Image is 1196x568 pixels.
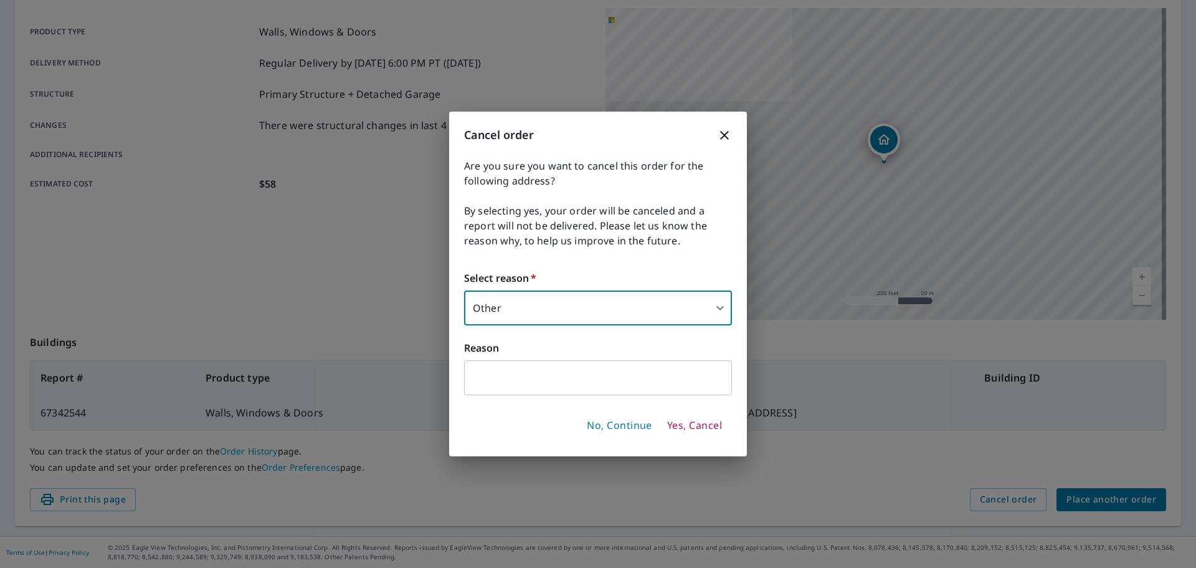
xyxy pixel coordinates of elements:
[582,415,657,436] button: No, Continue
[587,419,652,433] span: No, Continue
[662,415,727,436] button: Yes, Cancel
[464,127,732,143] h3: Cancel order
[464,158,732,188] span: Are you sure you want to cancel this order for the following address?
[464,271,732,286] label: Select reason
[464,340,732,355] label: Reason
[667,419,722,433] span: Yes, Cancel
[464,291,732,325] div: Other
[464,203,732,248] span: By selecting yes, your order will be canceled and a report will not be delivered. Please let us k...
